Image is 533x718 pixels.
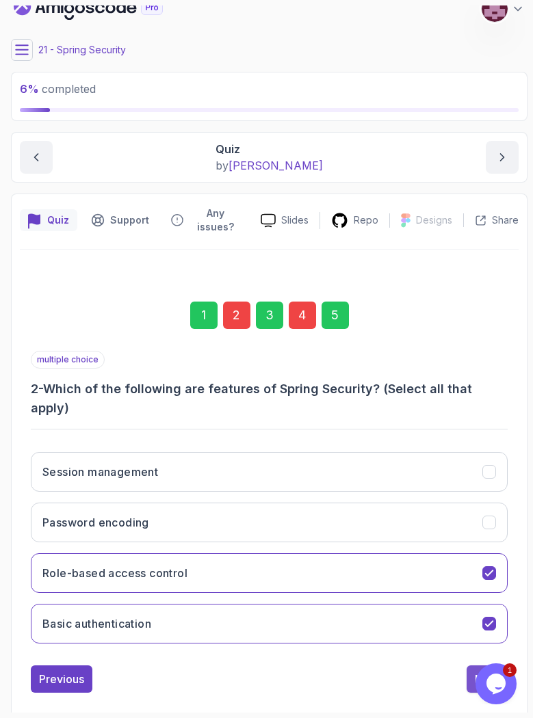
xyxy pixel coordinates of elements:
[31,665,92,693] button: Previous
[47,213,69,227] p: Quiz
[281,213,309,227] p: Slides
[42,565,187,581] h3: Role-based access control
[216,141,323,157] p: Quiz
[42,615,151,632] h3: Basic authentication
[416,213,452,227] p: Designs
[38,43,126,57] p: 21 - Spring Security
[463,213,519,227] button: Share
[163,202,250,238] button: Feedback button
[31,553,508,593] button: Role-based access control
[39,671,84,687] div: Previous
[256,302,283,329] div: 3
[320,212,389,229] a: Repo
[492,213,519,227] p: Share
[31,503,508,542] button: Password encoding
[475,671,499,687] div: Next
[223,302,250,329] div: 2
[216,157,323,174] p: by
[20,141,53,174] button: previous content
[20,202,77,238] button: quiz button
[486,141,519,174] button: next content
[83,202,157,238] button: Support button
[322,302,349,329] div: 5
[190,302,218,329] div: 1
[354,213,378,227] p: Repo
[31,604,508,643] button: Basic authentication
[250,213,320,228] a: Slides
[289,302,316,329] div: 4
[467,665,508,693] button: Next
[229,159,323,172] span: [PERSON_NAME]
[20,82,39,96] span: 6 %
[42,514,149,531] h3: Password encoding
[31,351,105,369] p: multiple choice
[42,464,158,480] h3: Session management
[20,82,96,96] span: completed
[110,213,149,227] p: Support
[31,380,508,418] h3: 2 - Which of the following are features of Spring Security? (Select all that apply)
[31,452,508,492] button: Session management
[476,663,519,704] iframe: chat widget
[189,207,242,234] p: Any issues?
